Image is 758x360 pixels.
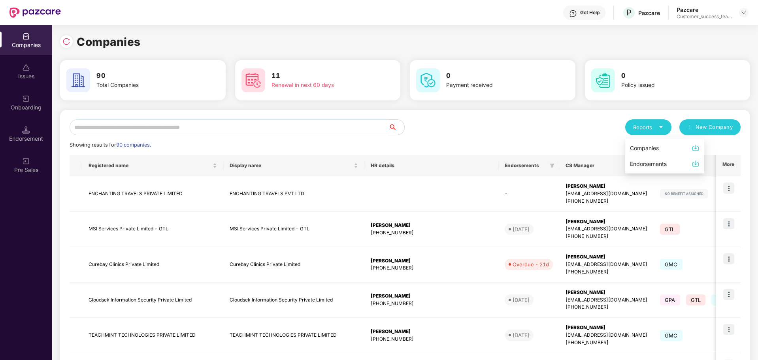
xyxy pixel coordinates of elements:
div: [EMAIL_ADDRESS][DOMAIN_NAME] [566,225,647,233]
div: [PHONE_NUMBER] [566,198,647,205]
div: Renewal in next 60 days [272,81,371,90]
td: TEACHMINT TECHNOLOGIES PRIVATE LIMITED [82,318,223,353]
div: Payment received [446,81,546,90]
div: Overdue - 21d [513,260,549,268]
td: MSI Services Private Limited - GTL [82,212,223,247]
div: [PERSON_NAME] [371,292,492,300]
div: [PERSON_NAME] [566,218,647,226]
div: Reports [633,123,664,131]
div: [PHONE_NUMBER] [566,268,647,276]
div: [PHONE_NUMBER] [371,300,492,307]
span: caret-down [658,124,664,130]
div: [PERSON_NAME] [371,328,492,335]
div: Pazcare [677,6,732,13]
img: svg+xml;base64,PHN2ZyBpZD0iQ29tcGFuaWVzIiB4bWxucz0iaHR0cDovL3d3dy53My5vcmcvMjAwMC9zdmciIHdpZHRoPS... [22,32,30,40]
img: svg+xml;base64,PHN2ZyBpZD0iUmVsb2FkLTMyeDMyIiB4bWxucz0iaHR0cDovL3d3dy53My5vcmcvMjAwMC9zdmciIHdpZH... [62,38,70,45]
span: filter [550,163,554,168]
h3: 0 [621,71,721,81]
span: search [388,124,404,130]
span: GPA [660,294,680,305]
img: icon [723,324,734,335]
div: Total Companies [96,81,196,90]
h1: Companies [77,33,141,51]
td: TEACHMINT TECHNOLOGIES PRIVATE LIMITED [223,318,364,353]
img: svg+xml;base64,PHN2ZyB4bWxucz0iaHR0cDovL3d3dy53My5vcmcvMjAwMC9zdmciIHdpZHRoPSIxMjIiIGhlaWdodD0iMj... [660,189,708,198]
img: svg+xml;base64,PHN2ZyB3aWR0aD0iMTQuNSIgaGVpZ2h0PSIxNC41IiB2aWV3Qm94PSIwIDAgMTYgMTYiIGZpbGw9Im5vbm... [22,126,30,134]
img: svg+xml;base64,PHN2ZyB4bWxucz0iaHR0cDovL3d3dy53My5vcmcvMjAwMC9zdmciIHdpZHRoPSI2MCIgaGVpZ2h0PSI2MC... [416,68,440,92]
span: Showing results for [70,142,151,148]
span: 90 companies. [116,142,151,148]
td: ENCHANTING TRAVELS PVT LTD [223,176,364,212]
span: Display name [230,162,352,169]
img: icon [723,218,734,229]
td: Cloudsek Information Security Private Limited [223,283,364,318]
span: Endorsements [505,162,547,169]
h3: 90 [96,71,196,81]
img: svg+xml;base64,PHN2ZyB3aWR0aD0iMjAiIGhlaWdodD0iMjAiIHZpZXdCb3g9IjAgMCAyMCAyMCIgZmlsbD0ibm9uZSIgeG... [22,157,30,165]
span: CS Manager [566,162,641,169]
td: MSI Services Private Limited - GTL [223,212,364,247]
div: [DATE] [513,296,530,304]
div: [EMAIL_ADDRESS][DOMAIN_NAME] [566,190,647,198]
div: Policy issued [621,81,721,90]
img: New Pazcare Logo [9,8,61,18]
div: [DATE] [513,225,530,233]
td: ENCHANTING TRAVELS PRIVATE LIMITED [82,176,223,212]
div: [PHONE_NUMBER] [371,229,492,237]
h3: 11 [272,71,371,81]
span: filter [548,161,556,170]
th: HR details [364,155,498,176]
img: svg+xml;base64,PHN2ZyB4bWxucz0iaHR0cDovL3d3dy53My5vcmcvMjAwMC9zdmciIHdpZHRoPSI2MCIgaGVpZ2h0PSI2MC... [241,68,265,92]
img: icon [723,253,734,264]
img: icon [723,183,734,194]
th: Registered name [82,155,223,176]
button: search [388,119,405,135]
div: [PHONE_NUMBER] [566,303,647,311]
div: [PERSON_NAME] [371,222,492,229]
button: plusNew Company [679,119,741,135]
span: GMC [660,330,683,341]
span: GTL [660,224,680,235]
img: svg+xml;base64,PHN2ZyBpZD0iRG93bmxvYWQtMzJ4MzIiIHhtbG5zPSJodHRwOi8vd3d3LnczLm9yZy8yMDAwL3N2ZyIgd2... [692,144,700,152]
div: [PERSON_NAME] [566,289,647,296]
img: svg+xml;base64,PHN2ZyB4bWxucz0iaHR0cDovL3d3dy53My5vcmcvMjAwMC9zdmciIHdpZHRoPSI2MCIgaGVpZ2h0PSI2MC... [591,68,615,92]
img: svg+xml;base64,PHN2ZyBpZD0iSGVscC0zMngzMiIgeG1sbnM9Imh0dHA6Ly93d3cudzMub3JnLzIwMDAvc3ZnIiB3aWR0aD... [569,9,577,17]
td: Curebay Clinics Private Limited [82,247,223,283]
div: [PERSON_NAME] [566,253,647,261]
td: Cloudsek Information Security Private Limited [82,283,223,318]
img: svg+xml;base64,PHN2ZyBpZD0iRHJvcGRvd24tMzJ4MzIiIHhtbG5zPSJodHRwOi8vd3d3LnczLm9yZy8yMDAwL3N2ZyIgd2... [741,9,747,16]
div: [EMAIL_ADDRESS][DOMAIN_NAME] [566,332,647,339]
div: [PHONE_NUMBER] [371,335,492,343]
div: Endorsements [630,160,667,168]
th: More [716,155,741,176]
div: Pazcare [638,9,660,17]
div: [PHONE_NUMBER] [566,233,647,240]
div: [PHONE_NUMBER] [566,339,647,347]
div: [EMAIL_ADDRESS][DOMAIN_NAME] [566,261,647,268]
div: [PERSON_NAME] [566,183,647,190]
div: [EMAIL_ADDRESS][DOMAIN_NAME] [566,296,647,304]
div: Get Help [580,9,600,16]
span: GMC [660,259,683,270]
td: - [498,176,559,212]
img: icon [723,289,734,300]
span: GMC [711,294,734,305]
img: svg+xml;base64,PHN2ZyBpZD0iRG93bmxvYWQtMzJ4MzIiIHhtbG5zPSJodHRwOi8vd3d3LnczLm9yZy8yMDAwL3N2ZyIgd2... [692,160,700,168]
td: Curebay Clinics Private Limited [223,247,364,283]
div: [PERSON_NAME] [371,257,492,265]
span: GTL [686,294,706,305]
span: P [626,8,632,17]
img: svg+xml;base64,PHN2ZyBpZD0iSXNzdWVzX2Rpc2FibGVkIiB4bWxucz0iaHR0cDovL3d3dy53My5vcmcvMjAwMC9zdmciIH... [22,64,30,72]
span: Registered name [89,162,211,169]
div: Companies [630,144,659,153]
h3: 0 [446,71,546,81]
div: Customer_success_team_lead [677,13,732,20]
img: svg+xml;base64,PHN2ZyB4bWxucz0iaHR0cDovL3d3dy53My5vcmcvMjAwMC9zdmciIHdpZHRoPSI2MCIgaGVpZ2h0PSI2MC... [66,68,90,92]
span: New Company [696,123,733,131]
div: [PERSON_NAME] [566,324,647,332]
img: svg+xml;base64,PHN2ZyB3aWR0aD0iMjAiIGhlaWdodD0iMjAiIHZpZXdCb3g9IjAgMCAyMCAyMCIgZmlsbD0ibm9uZSIgeG... [22,95,30,103]
span: plus [687,124,692,131]
th: Display name [223,155,364,176]
div: [PHONE_NUMBER] [371,264,492,272]
div: [DATE] [513,331,530,339]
